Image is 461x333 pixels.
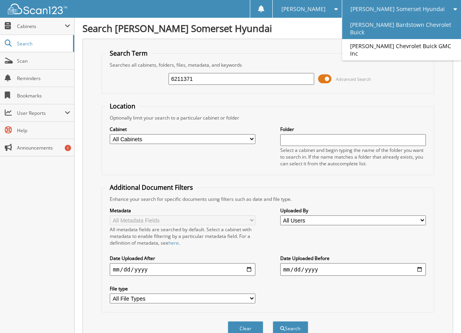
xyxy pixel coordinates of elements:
legend: Location [106,102,139,110]
h1: Search [PERSON_NAME] Somerset Hyundai [82,22,453,35]
span: Bookmarks [17,92,70,99]
legend: Search Term [106,49,152,58]
span: Help [17,127,70,134]
a: here [169,239,179,246]
label: Metadata [110,207,256,214]
input: end [280,263,426,276]
label: Date Uploaded After [110,255,256,262]
span: Announcements [17,144,70,151]
label: Uploaded By [280,207,426,214]
div: Optionally limit your search to a particular cabinet or folder [106,114,430,121]
iframe: Chat Widget [422,295,461,333]
div: Enhance your search for specific documents using filters such as date and file type. [106,196,430,202]
span: [PERSON_NAME] Somerset Hyundai [350,7,445,11]
img: scan123-logo-white.svg [8,4,67,14]
label: Cabinet [110,126,256,133]
a: [PERSON_NAME] Bardstown Chevrolet Buick [342,18,461,39]
div: Searches all cabinets, folders, files, metadata, and keywords [106,62,430,68]
span: User Reports [17,110,65,116]
span: Advanced Search [336,76,371,82]
label: Folder [280,126,426,133]
label: File type [110,285,256,292]
div: 1 [65,145,71,151]
div: All metadata fields are searched by default. Select a cabinet with metadata to enable filtering b... [110,226,256,246]
span: [PERSON_NAME] [281,7,326,11]
legend: Additional Document Filters [106,183,197,192]
span: Search [17,40,69,47]
label: Date Uploaded Before [280,255,426,262]
div: Select a cabinet and begin typing the name of the folder you want to search in. If the name match... [280,147,426,167]
a: [PERSON_NAME] Chevrolet Buick GMC Inc [342,39,461,60]
span: Cabinets [17,23,65,30]
span: Reminders [17,75,70,82]
input: start [110,263,256,276]
span: Scan [17,58,70,64]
